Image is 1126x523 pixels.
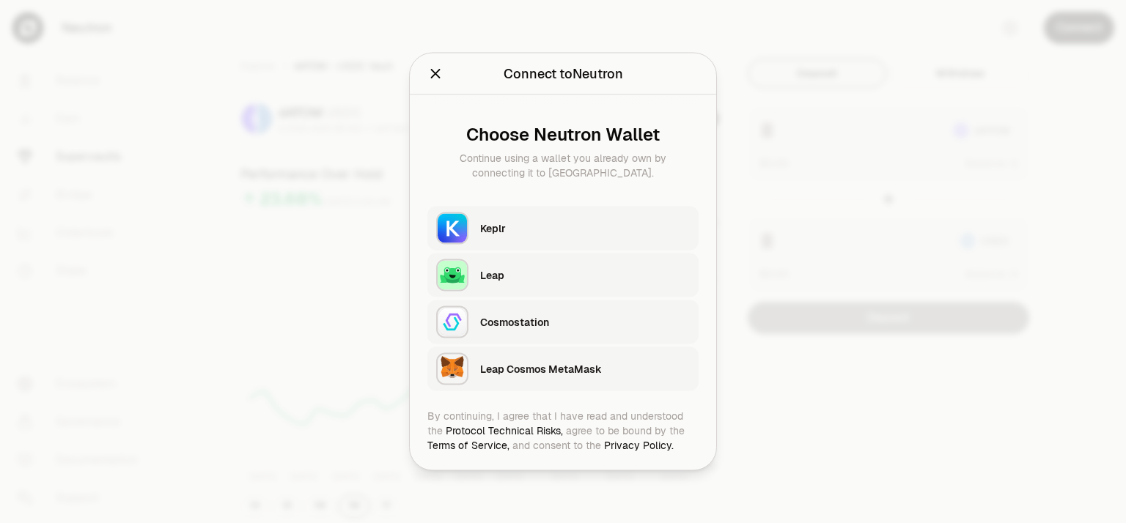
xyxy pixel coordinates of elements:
[439,125,687,145] div: Choose Neutron Wallet
[436,212,468,245] img: Keplr
[480,268,690,283] div: Leap
[436,353,468,385] img: Leap Cosmos MetaMask
[427,300,699,344] button: CosmostationCosmostation
[436,306,468,338] img: Cosmostation
[439,151,687,180] div: Continue using a wallet you already own by connecting it to [GEOGRAPHIC_DATA].
[480,362,690,377] div: Leap Cosmos MetaMask
[436,259,468,292] img: Leap
[504,64,623,84] div: Connect to Neutron
[604,439,674,452] a: Privacy Policy.
[480,221,690,236] div: Keplr
[427,253,699,297] button: LeapLeap
[480,315,690,330] div: Cosmostation
[427,409,699,453] div: By continuing, I agree that I have read and understood the agree to be bound by the and consent t...
[427,64,444,84] button: Close
[427,347,699,391] button: Leap Cosmos MetaMaskLeap Cosmos MetaMask
[427,207,699,251] button: KeplrKeplr
[427,439,509,452] a: Terms of Service,
[446,424,563,437] a: Protocol Technical Risks,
